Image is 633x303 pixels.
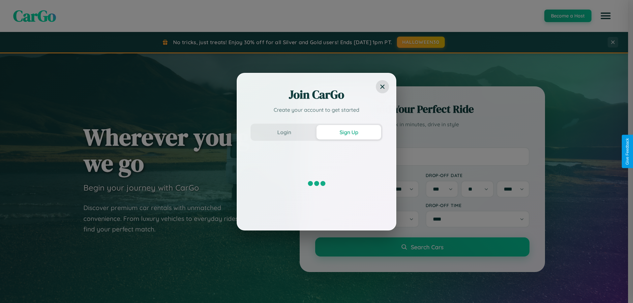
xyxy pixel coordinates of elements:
button: Login [252,125,316,139]
iframe: Intercom live chat [7,281,22,296]
p: Create your account to get started [251,106,382,114]
div: Give Feedback [625,138,630,165]
button: Sign Up [316,125,381,139]
h2: Join CarGo [251,87,382,103]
